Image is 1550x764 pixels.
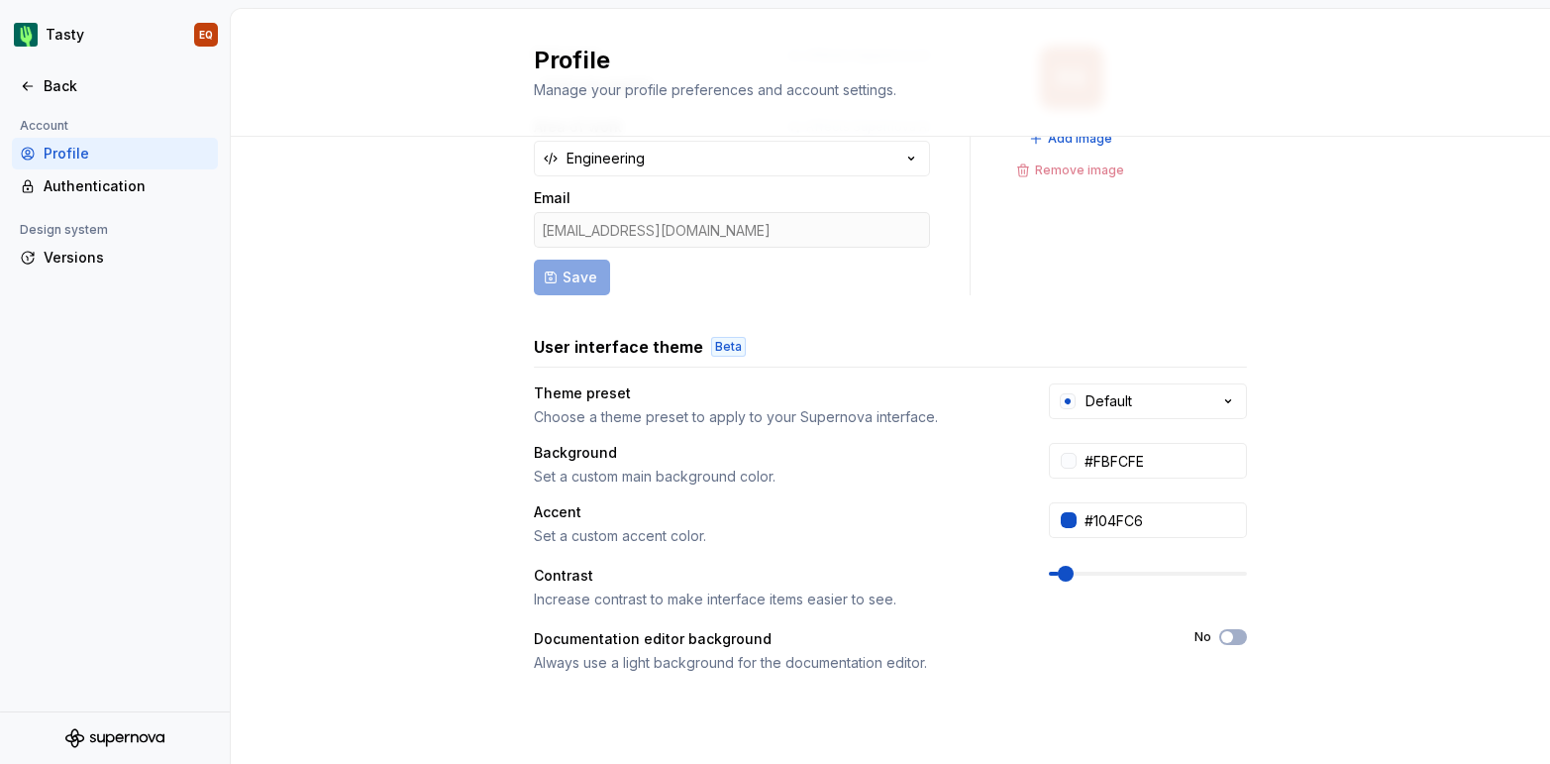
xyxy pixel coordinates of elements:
button: Default [1049,383,1247,419]
img: 5a785b6b-c473-494b-9ba3-bffaf73304c7.png [14,23,38,47]
div: Beta [711,337,746,357]
div: Always use a light background for the documentation editor. [534,653,1159,673]
div: Back [44,76,210,96]
label: No [1194,629,1211,645]
div: Tasty [46,25,84,45]
span: Add image [1048,131,1112,147]
div: Accent [534,502,581,522]
span: Manage your profile preferences and account settings. [534,81,896,98]
a: Versions [12,242,218,273]
div: Set a custom accent color. [534,526,1013,546]
a: Profile [12,138,218,169]
h2: Profile [534,45,1223,76]
div: Versions [44,248,210,268]
div: Account [12,114,76,138]
div: Background [534,443,617,463]
button: Add image [1023,125,1121,153]
div: Increase contrast to make interface items easier to see. [534,590,1013,609]
div: Theme preset [534,383,631,403]
button: TastyEQ [4,13,226,56]
a: Back [12,70,218,102]
div: Design system [12,218,116,242]
div: Default [1085,391,1132,411]
div: Engineering [567,149,645,168]
h3: User interface theme [534,335,703,359]
div: Contrast [534,566,593,586]
div: Profile [44,144,210,164]
div: Set a custom main background color. [534,467,1013,487]
div: EQ [199,27,213,43]
svg: Supernova Logo [65,728,164,748]
input: #104FC6 [1077,502,1247,538]
div: Authentication [44,176,210,196]
a: Authentication [12,170,218,202]
div: Documentation editor background [534,629,772,649]
label: Email [534,188,570,208]
input: #FFFFFF [1077,443,1247,479]
div: Choose a theme preset to apply to your Supernova interface. [534,407,1013,427]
